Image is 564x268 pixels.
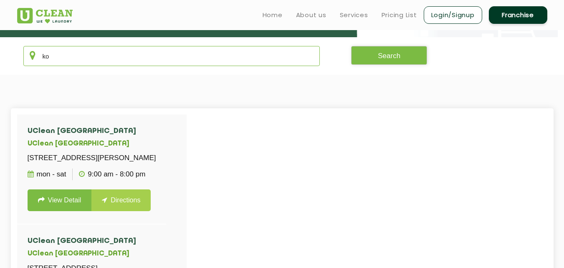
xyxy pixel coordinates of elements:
button: Search [351,46,427,65]
p: 9:00 AM - 8:00 PM [79,168,145,180]
a: About us [296,10,326,20]
p: [STREET_ADDRESS][PERSON_NAME] [28,152,156,164]
img: UClean Laundry and Dry Cleaning [17,8,73,23]
a: Pricing List [382,10,417,20]
h5: UClean [GEOGRAPHIC_DATA] [28,250,151,258]
a: Login/Signup [424,6,482,24]
a: Franchise [489,6,547,24]
a: Services [340,10,368,20]
h4: UClean [GEOGRAPHIC_DATA] [28,237,151,245]
input: Enter city/area/pin Code [23,46,320,66]
h5: UClean [GEOGRAPHIC_DATA] [28,140,156,148]
h4: UClean [GEOGRAPHIC_DATA] [28,127,156,135]
p: Mon - Sat [28,168,66,180]
a: Directions [91,189,151,211]
a: View Detail [28,189,92,211]
a: Home [263,10,283,20]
